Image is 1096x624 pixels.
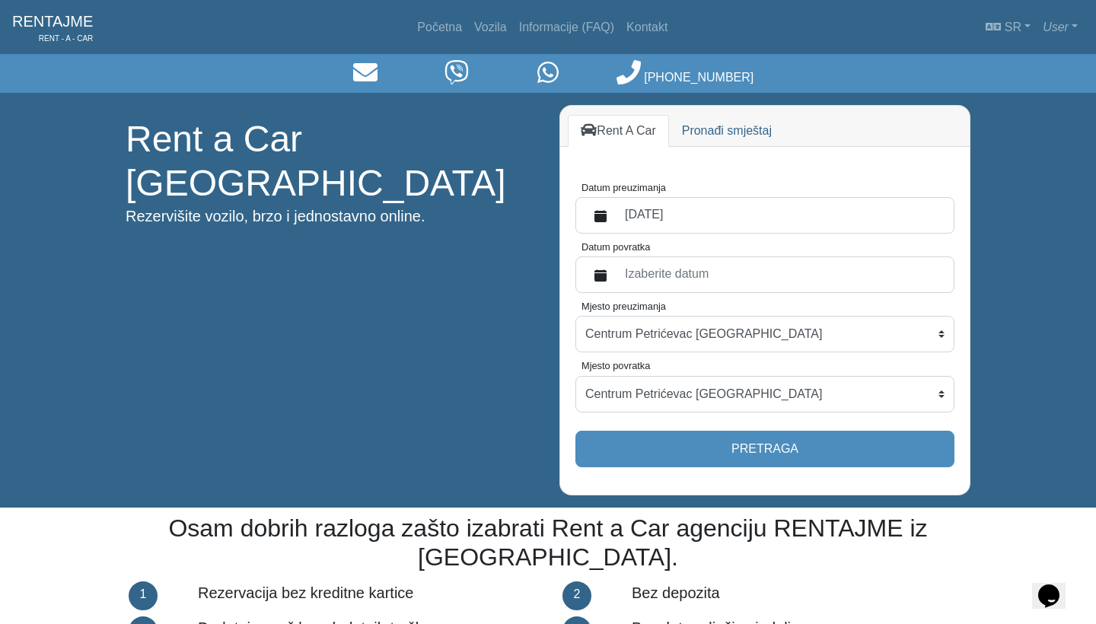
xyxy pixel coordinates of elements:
span: sr [1005,21,1021,33]
h1: Rent a Car [GEOGRAPHIC_DATA] [126,117,537,205]
a: Početna [411,12,468,43]
span: RENT - A - CAR [12,33,93,44]
label: Mjesto preuzimanja [581,299,666,314]
a: Kontakt [620,12,674,43]
svg: calendar fill [594,269,607,282]
button: calendar fill [585,261,616,288]
iframe: chat widget [1032,563,1081,609]
em: User [1043,21,1069,33]
label: Datum preuzimanja [581,180,666,195]
a: Rent A Car [568,115,669,147]
label: Datum povratka [581,240,650,254]
a: RENTAJMERENT - A - CAR [12,6,93,48]
a: User [1037,12,1084,43]
a: Informacije (FAQ) [513,12,620,43]
svg: calendar fill [594,210,607,222]
div: Rezervacija bez kreditne kartice [186,578,548,613]
h2: Osam dobrih razloga zašto izabrati Rent a Car agenciju RENTAJME iz [GEOGRAPHIC_DATA]. [126,514,970,572]
a: sr [980,12,1037,43]
span: [PHONE_NUMBER] [644,71,753,84]
label: Izaberite datum [616,261,945,288]
div: 1 [129,581,158,610]
a: [PHONE_NUMBER] [616,71,753,84]
p: Rezervišite vozilo, brzo i jednostavno online. [126,205,537,228]
label: Mjesto povratka [581,358,650,373]
a: Vozila [468,12,513,43]
label: [DATE] [616,202,945,229]
button: Pretraga [575,431,954,467]
div: 2 [562,581,591,610]
button: calendar fill [585,202,616,229]
div: Bez depozita [620,578,982,613]
a: Pronađi smještaj [669,115,785,147]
